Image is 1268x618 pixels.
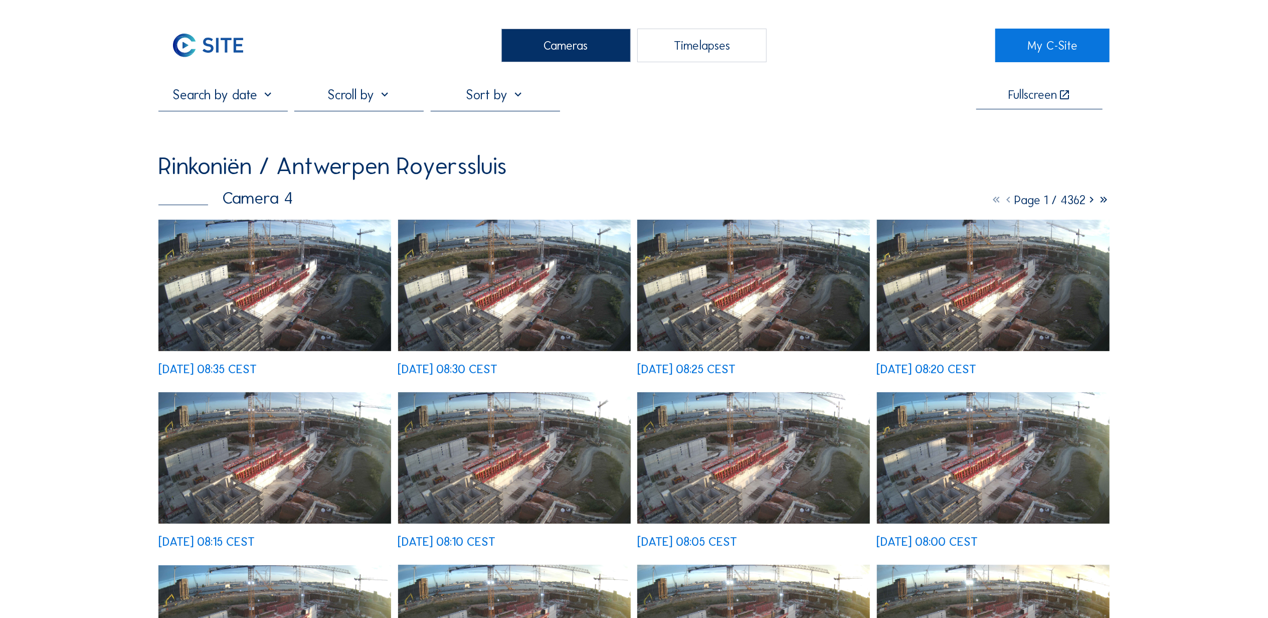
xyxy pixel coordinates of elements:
[995,29,1110,62] a: My C-Site
[1014,193,1085,207] span: Page 1 / 4362
[637,392,870,523] img: image_53356979
[637,29,767,62] div: Timelapses
[398,220,631,351] img: image_53357710
[637,536,737,548] div: [DATE] 08:05 CEST
[158,220,391,351] img: image_53357870
[158,392,391,523] img: image_53357298
[637,363,736,375] div: [DATE] 08:25 CEST
[398,392,631,523] img: image_53357142
[877,220,1110,351] img: image_53357480
[877,536,978,548] div: [DATE] 08:00 CEST
[398,363,498,375] div: [DATE] 08:30 CEST
[637,220,870,351] img: image_53357551
[501,29,631,62] div: Cameras
[1008,89,1057,101] div: Fullscreen
[158,363,257,375] div: [DATE] 08:35 CEST
[877,392,1110,523] img: image_53356891
[158,29,273,62] a: C-SITE Logo
[398,536,496,548] div: [DATE] 08:10 CEST
[877,363,977,375] div: [DATE] 08:20 CEST
[158,87,288,103] input: Search by date 󰅀
[158,190,293,207] div: Camera 4
[158,536,255,548] div: [DATE] 08:15 CEST
[158,29,258,62] img: C-SITE Logo
[158,154,507,178] div: Rinkoniën / Antwerpen Royerssluis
